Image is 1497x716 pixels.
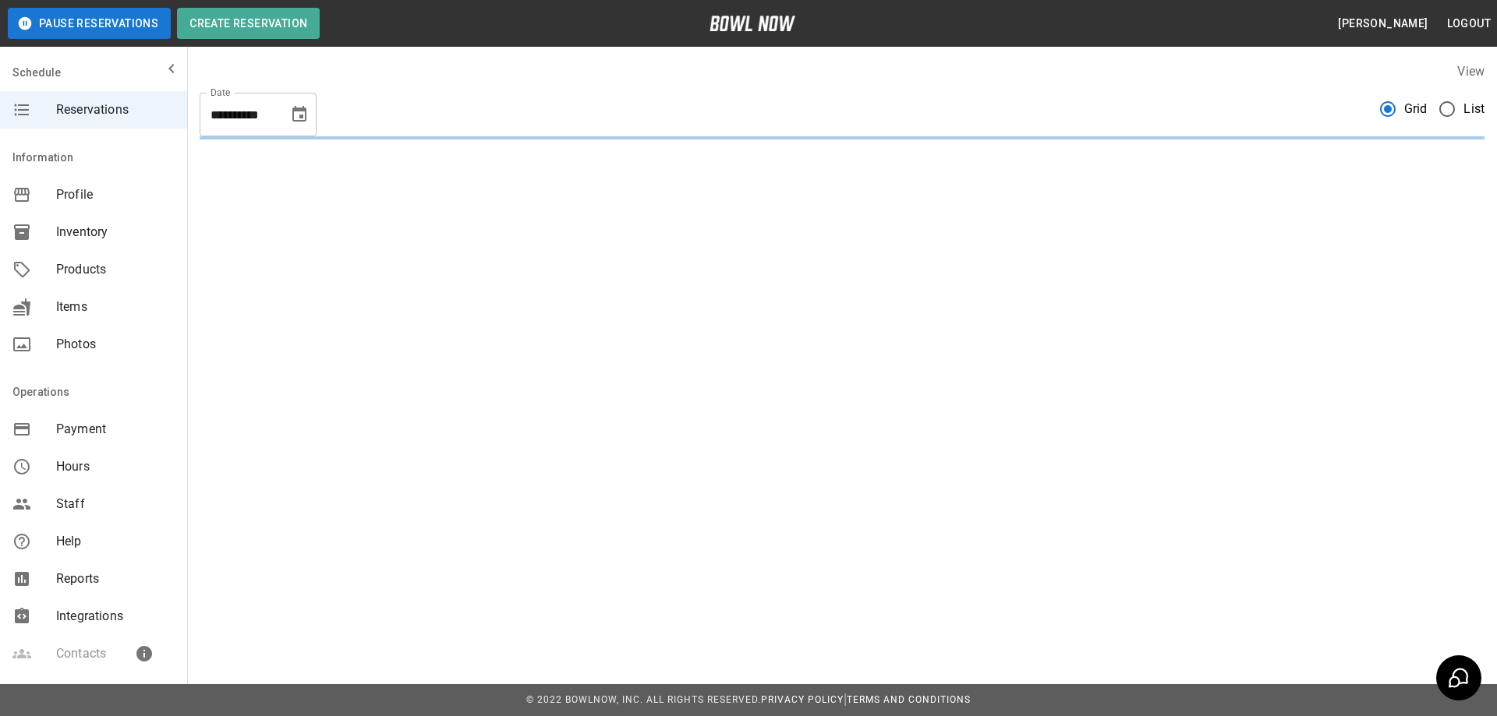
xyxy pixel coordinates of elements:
a: Privacy Policy [761,694,844,705]
span: Profile [56,185,175,204]
span: Payment [56,420,175,439]
span: Reservations [56,101,175,119]
span: Staff [56,495,175,513]
img: logo [710,16,795,31]
label: View [1457,64,1485,79]
button: Choose date, selected date is Sep 20, 2025 [284,99,315,130]
span: Reports [56,570,175,588]
span: Integrations [56,607,175,626]
button: Logout [1441,9,1497,38]
button: Pause Reservations [8,8,171,39]
span: © 2022 BowlNow, Inc. All Rights Reserved. [526,694,761,705]
span: Hours [56,457,175,476]
span: Items [56,298,175,316]
a: Terms and Conditions [847,694,971,705]
span: List [1463,100,1485,118]
span: Inventory [56,223,175,242]
span: Photos [56,335,175,354]
button: [PERSON_NAME] [1332,9,1434,38]
span: Grid [1404,100,1428,118]
span: Products [56,260,175,279]
button: Create Reservation [177,8,320,39]
span: Help [56,532,175,551]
